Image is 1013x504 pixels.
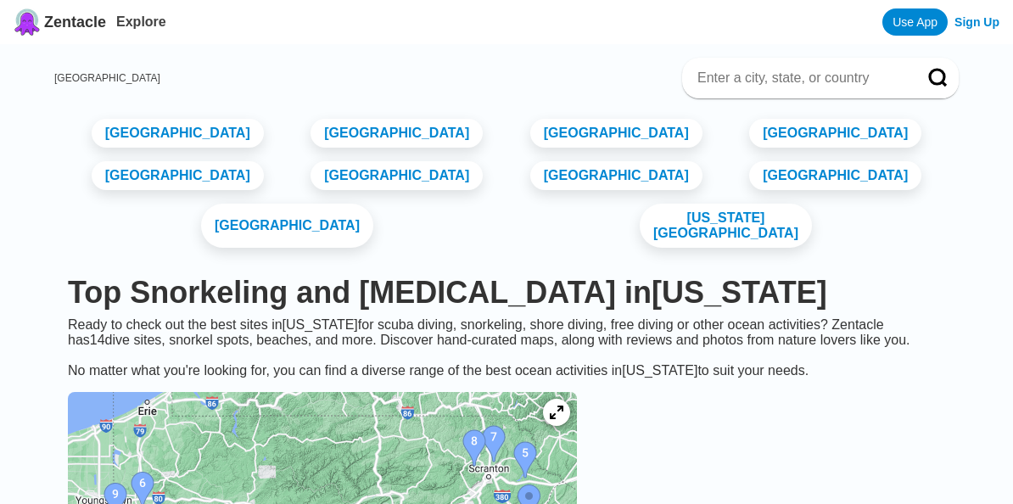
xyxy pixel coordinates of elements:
[640,204,812,248] a: [US_STATE][GEOGRAPHIC_DATA]
[954,15,999,29] a: Sign Up
[882,8,948,36] a: Use App
[530,161,702,190] a: [GEOGRAPHIC_DATA]
[116,14,166,29] a: Explore
[696,70,904,87] input: Enter a city, state, or country
[749,161,921,190] a: [GEOGRAPHIC_DATA]
[749,119,921,148] a: [GEOGRAPHIC_DATA]
[54,317,959,378] div: Ready to check out the best sites in [US_STATE] for scuba diving, snorkeling, shore diving, free ...
[530,119,702,148] a: [GEOGRAPHIC_DATA]
[68,275,945,311] h1: Top Snorkeling and [MEDICAL_DATA] in [US_STATE]
[14,8,41,36] img: Zentacle logo
[92,119,264,148] a: [GEOGRAPHIC_DATA]
[14,8,106,36] a: Zentacle logoZentacle
[311,119,483,148] a: [GEOGRAPHIC_DATA]
[201,204,373,248] a: [GEOGRAPHIC_DATA]
[54,72,160,84] a: [GEOGRAPHIC_DATA]
[44,14,106,31] span: Zentacle
[311,161,483,190] a: [GEOGRAPHIC_DATA]
[92,161,264,190] a: [GEOGRAPHIC_DATA]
